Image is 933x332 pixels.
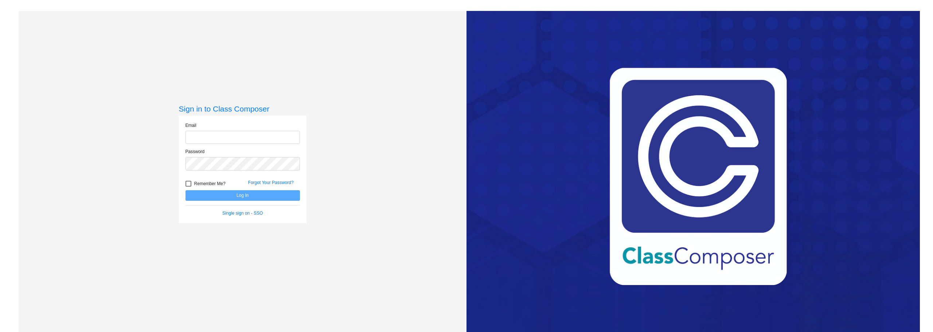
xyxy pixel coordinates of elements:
[194,179,226,188] span: Remember Me?
[186,190,300,201] button: Log In
[186,148,205,155] label: Password
[179,104,307,113] h3: Sign in to Class Composer
[222,211,263,216] a: Single sign on - SSO
[186,122,196,129] label: Email
[248,180,294,185] a: Forgot Your Password?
